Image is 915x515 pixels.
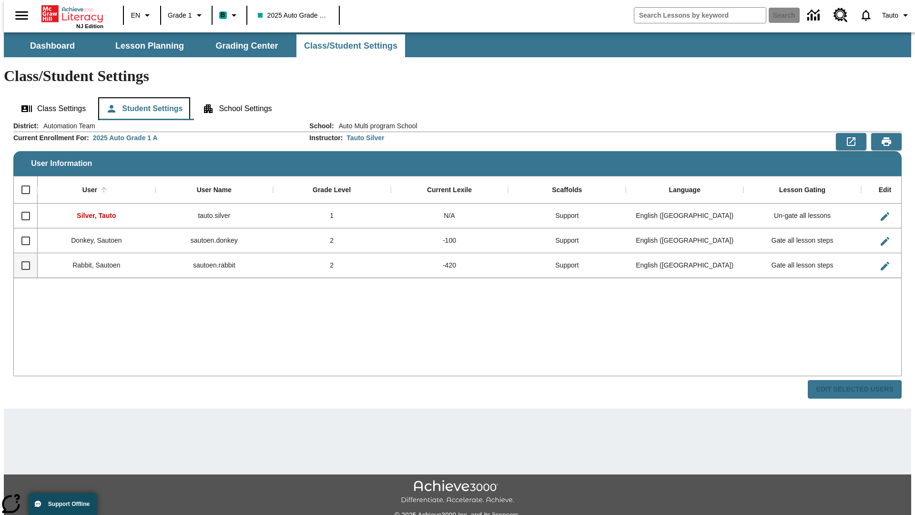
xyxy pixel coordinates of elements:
[71,237,122,244] span: Donkey, Sautoen
[77,212,116,219] span: Silver, Tauto
[164,7,209,24] button: Grade: Grade 1, Select a grade
[13,97,93,120] button: Class Settings
[31,159,92,168] span: User Information
[296,34,405,57] button: Class/Student Settings
[828,2,854,28] a: Resource Center, Will open in new tab
[273,228,391,253] div: 2
[39,121,95,131] span: Automation Team
[273,253,391,278] div: 2
[41,3,103,29] div: Home
[155,228,273,253] div: sautoen.donkey
[309,134,343,142] h2: Instructor :
[221,9,225,21] span: B
[401,480,514,505] img: Achieve3000 Differentiate Accelerate Achieve
[29,493,97,515] button: Support Offline
[127,7,157,24] button: Language: EN, Select a language
[82,186,97,195] div: User
[626,204,743,228] div: English (US)
[875,207,895,226] button: Edit User
[131,10,140,21] span: EN
[508,204,626,228] div: Support
[626,228,743,253] div: English (US)
[215,7,244,24] button: Boost Class color is teal. Change class color
[836,133,866,150] button: Export to CSV
[669,186,701,195] div: Language
[309,122,334,130] h2: School :
[13,122,39,130] h2: District :
[346,133,384,143] div: Tauto Silver
[168,10,192,21] span: Grade 1
[199,34,295,57] button: Grading Center
[4,34,406,57] div: SubNavbar
[48,501,90,507] span: Support Offline
[195,97,279,120] button: School Settings
[4,32,911,57] div: SubNavbar
[5,34,100,57] button: Dashboard
[72,261,120,269] span: Rabbit, Sautoen
[76,23,103,29] span: NJ Edition
[13,134,89,142] h2: Current Enrollment For :
[875,232,895,251] button: Edit User
[882,10,898,21] span: Tauto
[155,204,273,228] div: tauto.silver
[508,228,626,253] div: Support
[4,67,911,85] h1: Class/Student Settings
[8,1,36,30] button: Open side menu
[779,186,825,195] div: Lesson Gating
[102,34,197,57] button: Lesson Planning
[13,121,902,399] div: User Information
[313,186,351,195] div: Grade Level
[391,204,508,228] div: N/A
[41,4,103,23] a: Home
[98,97,190,120] button: Student Settings
[508,253,626,278] div: Support
[854,3,878,28] a: Notifications
[258,10,328,21] span: 2025 Auto Grade 1 A
[391,228,508,253] div: -100
[634,8,766,23] input: search field
[155,253,273,278] div: sautoen.rabbit
[743,253,861,278] div: Gate all lesson steps
[743,204,861,228] div: Un-gate all lessons
[743,228,861,253] div: Gate all lesson steps
[802,2,828,29] a: Data Center
[626,253,743,278] div: English (US)
[552,186,582,195] div: Scaffolds
[13,97,902,120] div: Class/Student Settings
[197,186,232,195] div: User Name
[334,121,417,131] span: Auto Multi program School
[391,253,508,278] div: -420
[427,186,472,195] div: Current Lexile
[879,186,891,195] div: Edit
[875,257,895,276] button: Edit User
[871,133,902,150] button: Print Preview
[93,133,158,143] div: 2025 Auto Grade 1 A
[878,7,915,24] button: Profile/Settings
[273,204,391,228] div: 1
